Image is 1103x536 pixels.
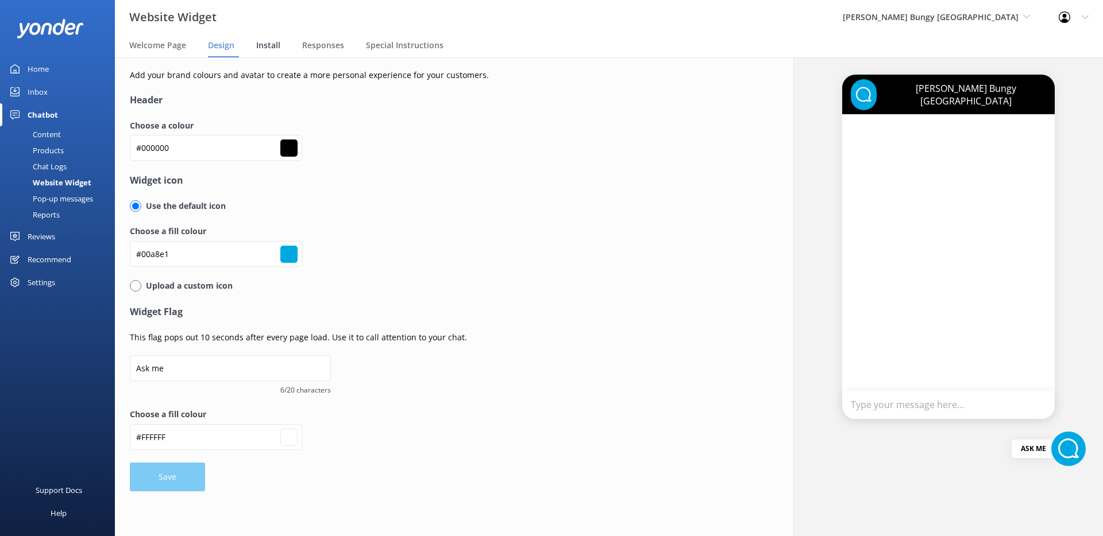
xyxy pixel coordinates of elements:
[36,479,82,502] div: Support Docs
[843,11,1019,22] span: [PERSON_NAME] Bungy [GEOGRAPHIC_DATA]
[130,305,704,320] h4: Widget Flag
[28,248,71,271] div: Recommend
[130,384,331,395] span: 6/20 characters
[17,19,83,38] img: yonder-white-logo.png
[256,40,280,51] span: Install
[130,424,302,450] input: #fcfcfcf
[7,207,115,223] a: Reports
[130,69,704,81] p: Add your brand colours and avatar to create a more personal experience for your customers.
[130,331,704,344] p: This flag pops out 10 seconds after every page load. Use it to call attention to your chat.
[7,174,91,191] div: Website Widget
[366,40,443,51] span: Special Instructions
[877,82,1046,107] p: [PERSON_NAME] Bungy [GEOGRAPHIC_DATA]
[130,355,331,381] input: Chat
[7,158,67,174] div: Chat Logs
[7,142,115,158] a: Products
[7,207,60,223] div: Reports
[1012,440,1055,458] div: Ask me
[7,142,64,158] div: Products
[28,57,49,80] div: Home
[842,391,1055,419] div: Type your message here...
[302,40,344,51] span: Responses
[28,271,55,294] div: Settings
[7,158,115,174] a: Chat Logs
[7,191,93,207] div: Pop-up messages
[28,103,58,126] div: Chatbot
[7,126,115,142] a: Content
[130,119,704,132] label: Choose a colour
[28,225,55,248] div: Reviews
[51,502,67,525] div: Help
[129,40,186,51] span: Welcome Page
[7,191,115,207] a: Pop-up messages
[7,174,115,191] a: Website Widget
[208,40,234,51] span: Design
[130,408,704,421] label: Choose a fill colour
[129,8,217,26] h3: Website Widget
[130,93,704,108] h4: Header
[130,225,704,238] label: Choose a fill colour
[141,200,226,212] p: Use the default icon
[28,80,48,103] div: Inbox
[141,279,233,292] p: Upload a custom icon
[7,126,61,142] div: Content
[130,173,704,188] h4: Widget icon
